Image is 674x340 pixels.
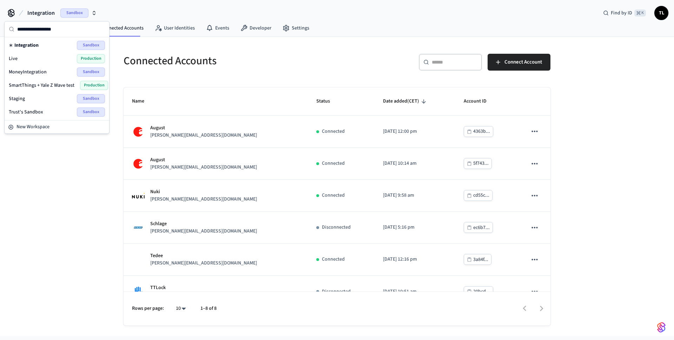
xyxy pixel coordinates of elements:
[464,126,493,137] button: 4363b...
[464,158,492,169] button: 5f743...
[464,286,493,297] button: 20bcd...
[77,41,105,50] span: Sandbox
[655,7,668,19] span: TL
[488,54,550,71] button: Connect Account
[150,228,257,235] p: [PERSON_NAME][EMAIL_ADDRESS][DOMAIN_NAME]
[86,22,149,34] a: Connected Accounts
[77,107,105,117] span: Sandbox
[464,222,493,233] button: ec6b7...
[9,82,74,89] span: SmartThings + Yale Z Wave test
[322,256,345,263] p: Connected
[200,305,217,312] p: 1–8 of 8
[597,7,652,19] div: Find by ID⌘ K
[132,125,145,138] img: August Logo, Square
[322,224,351,231] p: Disconnected
[634,9,646,17] span: ⌘ K
[464,96,496,107] span: Account ID
[383,128,447,135] p: [DATE] 12:00 pm
[473,223,490,232] div: ec6b7...
[77,54,105,63] span: Production
[150,188,257,196] p: Nuki
[14,42,39,49] span: Integration
[473,127,490,136] div: 4363b...
[5,121,108,133] button: New Workspace
[124,54,333,68] h5: Connected Accounts
[322,288,351,295] p: Disconnected
[150,220,257,228] p: Schlage
[77,67,105,77] span: Sandbox
[150,156,257,164] p: August
[277,22,315,34] a: Settings
[383,256,447,263] p: [DATE] 12:16 pm
[322,160,345,167] p: Connected
[16,123,49,131] span: New Workspace
[27,9,55,17] span: Integration
[473,287,490,296] div: 20bcd...
[473,255,488,264] div: 3a84f...
[504,58,542,67] span: Connect Account
[464,190,493,201] button: cd55c...
[132,96,153,107] span: Name
[9,95,25,102] span: Staging
[322,192,345,199] p: Connected
[464,254,491,265] button: 3a84f...
[9,68,47,76] span: MoneyIntegration
[657,322,666,333] img: SeamLogoGradient.69752ec5.svg
[473,159,489,168] div: 5f743...
[132,305,164,312] p: Rows per page:
[150,284,257,292] p: TTLock
[9,55,18,62] span: Live
[132,157,145,170] img: August Logo, Square
[200,22,235,34] a: Events
[150,252,257,260] p: Tedee
[80,81,108,90] span: Production
[77,94,105,103] span: Sandbox
[473,191,489,200] div: cd55c...
[235,22,277,34] a: Developer
[132,285,145,298] img: TTLock Logo, Square
[5,37,109,120] div: Suggestions
[132,221,145,234] img: Schlage Logo, Square
[149,22,200,34] a: User Identities
[316,96,339,107] span: Status
[383,224,447,231] p: [DATE] 5:16 pm
[150,124,257,132] p: August
[172,303,189,314] div: 10
[150,132,257,139] p: [PERSON_NAME][EMAIL_ADDRESS][DOMAIN_NAME]
[132,193,145,198] img: Nuki Logo, Square
[322,128,345,135] p: Connected
[150,196,257,203] p: [PERSON_NAME][EMAIL_ADDRESS][DOMAIN_NAME]
[611,9,632,17] span: Find by ID
[383,160,447,167] p: [DATE] 10:14 am
[383,192,447,199] p: [DATE] 9:58 am
[60,8,88,18] span: Sandbox
[654,6,668,20] button: TL
[383,288,447,295] p: [DATE] 10:51 am
[150,164,257,171] p: [PERSON_NAME][EMAIL_ADDRESS][DOMAIN_NAME]
[150,260,257,267] p: [PERSON_NAME][EMAIL_ADDRESS][DOMAIN_NAME]
[383,96,428,107] span: Date added(CET)
[9,109,43,116] span: Trust's Sandbox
